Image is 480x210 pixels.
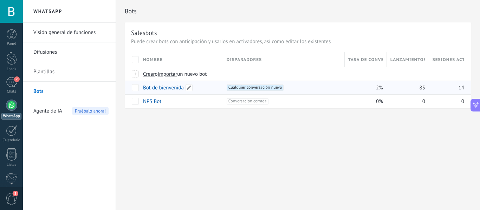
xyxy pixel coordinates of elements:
a: Bots [33,82,109,101]
div: WhatsApp [1,113,21,120]
span: Editar [186,84,193,91]
div: Calendario [1,138,22,143]
div: Panel [1,42,22,46]
h2: Bots [125,4,471,18]
li: Visión general de funciones [23,23,116,42]
span: importar [158,71,177,77]
a: Agente de IAPruébalo ahora! [33,101,109,121]
div: Listas [1,163,22,167]
div: Salesbots [131,29,157,37]
li: Difusiones [23,42,116,62]
span: o [155,71,158,77]
a: NPS Bot [143,98,161,105]
div: Bots [429,67,464,81]
span: Pruébalo ahora! [72,107,109,115]
a: Difusiones [33,42,109,62]
span: 0 [461,98,464,105]
li: Plantillas [23,62,116,82]
span: Conversación cerrada [227,98,268,104]
div: 0 [387,95,426,108]
a: Bot de bienvenida [143,84,184,91]
a: Plantillas [33,62,109,82]
div: 14 [429,81,464,94]
a: Visión general de funciones [33,23,109,42]
span: Sesiones activas [433,56,464,63]
div: Chats [1,89,22,94]
span: Crear [143,71,155,77]
div: 2% [345,81,383,94]
span: Tasa de conversión [348,56,383,63]
span: 0 [422,98,425,105]
li: Bots [23,82,116,101]
span: un nuevo bot [177,71,207,77]
span: Nombre [143,56,163,63]
li: Agente de IA [23,101,116,121]
span: 14 [459,84,464,91]
span: 0% [376,98,383,105]
div: Leads [1,67,22,72]
span: 85 [419,84,425,91]
div: 0 [429,95,464,108]
span: Lanzamientos totales [390,56,425,63]
span: 2% [376,84,383,91]
div: 0% [345,95,383,108]
span: 2 [14,76,20,82]
p: Puede crear bots con anticipación y usarlos en activadores, así como editar los existentes [131,38,465,45]
span: Agente de IA [33,101,62,121]
div: 85 [387,81,426,94]
div: Bots [387,67,426,81]
span: 3 [13,191,18,196]
span: Disparadores [227,56,262,63]
span: Cualquier conversación nueva [227,84,284,91]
